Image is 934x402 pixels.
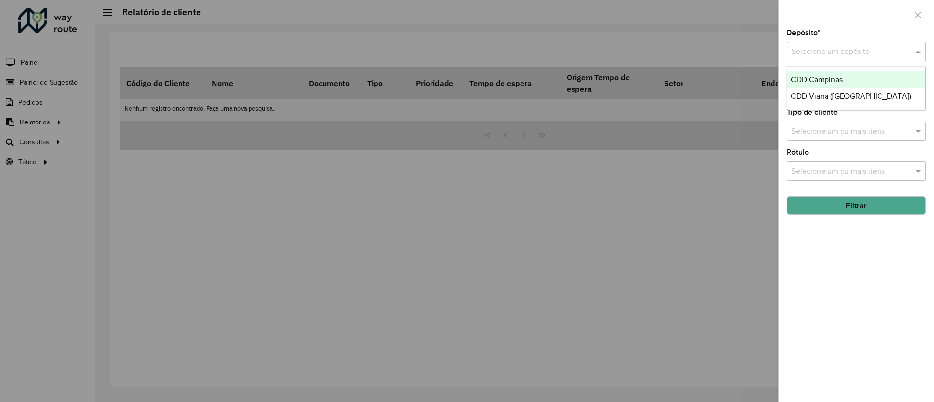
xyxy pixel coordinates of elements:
[787,66,926,110] ng-dropdown-panel: Options list
[787,106,838,118] label: Tipo de cliente
[791,92,911,100] span: CDD Viana ([GEOGRAPHIC_DATA])
[787,146,809,158] label: Rótulo
[787,196,926,215] button: Filtrar
[791,75,843,84] span: CDD Campinas
[787,27,821,38] label: Depósito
